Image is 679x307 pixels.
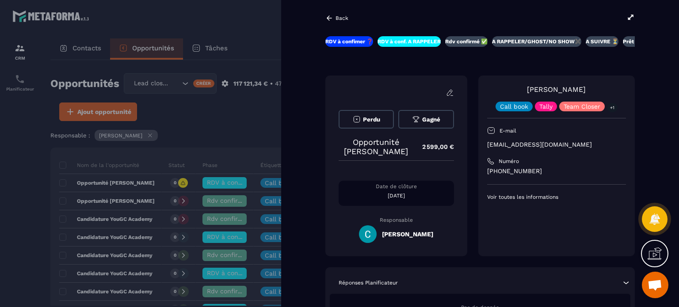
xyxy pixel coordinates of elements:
[445,38,488,45] p: Rdv confirmé ✅
[363,116,380,123] span: Perdu
[339,279,398,286] p: Réponses Planificateur
[500,127,516,134] p: E-mail
[339,110,394,129] button: Perdu
[499,158,519,165] p: Numéro
[607,103,618,112] p: +1
[325,38,373,45] p: RDV à confimer ❓
[339,183,454,190] p: Date de clôture
[382,231,433,238] h5: [PERSON_NAME]
[378,38,441,45] p: RDV à conf. A RAPPELER
[642,272,668,298] div: Ouvrir le chat
[339,137,413,156] p: Opportunité [PERSON_NAME]
[487,193,626,201] p: Voir toutes les informations
[487,140,626,149] p: [EMAIL_ADDRESS][DOMAIN_NAME]
[339,192,454,199] p: [DATE]
[586,38,618,45] p: A SUIVRE ⏳
[487,167,626,175] p: [PHONE_NUMBER]
[564,103,600,110] p: Team Closer
[539,103,553,110] p: Tally
[492,38,581,45] p: A RAPPELER/GHOST/NO SHOW✖️
[398,110,454,129] button: Gagné
[623,38,668,45] p: Prêt à acheter 🎰
[413,138,454,155] p: 2 599,00 €
[422,116,440,123] span: Gagné
[336,15,348,21] p: Back
[339,217,454,223] p: Responsable
[500,103,528,110] p: Call book
[527,85,586,94] a: [PERSON_NAME]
